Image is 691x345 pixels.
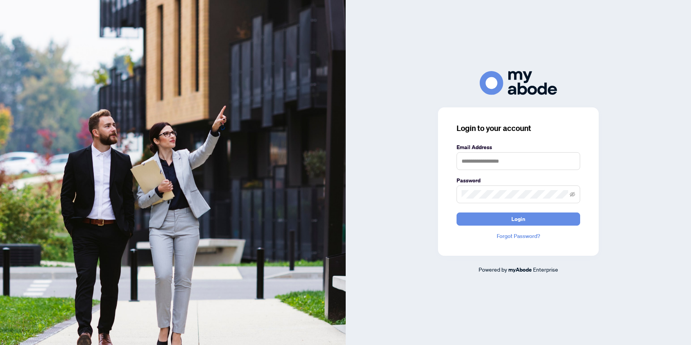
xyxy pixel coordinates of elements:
label: Password [457,176,580,185]
img: ma-logo [480,71,557,95]
span: Enterprise [533,266,558,273]
span: Login [511,213,525,225]
h3: Login to your account [457,123,580,134]
button: Login [457,212,580,226]
span: eye-invisible [570,192,575,197]
a: Forgot Password? [457,232,580,240]
span: Powered by [479,266,507,273]
label: Email Address [457,143,580,151]
a: myAbode [508,265,532,274]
